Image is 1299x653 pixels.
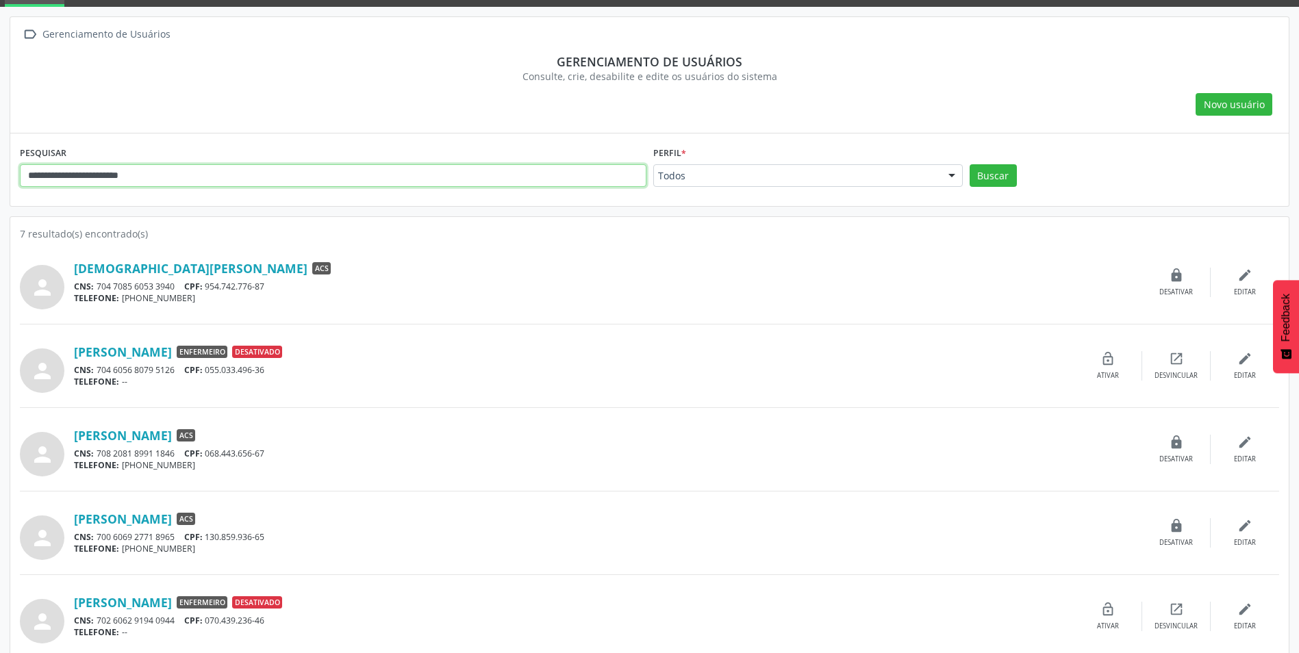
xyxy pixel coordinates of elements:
[177,596,227,609] span: Enfermeiro
[1169,351,1184,366] i: open_in_new
[74,344,172,359] a: [PERSON_NAME]
[1234,371,1256,381] div: Editar
[184,364,203,376] span: CPF:
[1204,97,1265,112] span: Novo usuário
[658,169,935,183] span: Todos
[74,292,1142,304] div: [PHONE_NUMBER]
[20,143,66,164] label: PESQUISAR
[1097,371,1119,381] div: Ativar
[74,543,119,554] span: TELEFONE:
[1234,287,1256,297] div: Editar
[1155,622,1198,631] div: Desvincular
[1196,93,1272,116] button: Novo usuário
[1237,518,1252,533] i: edit
[1234,538,1256,548] div: Editar
[74,281,1142,292] div: 704 7085 6053 3940 954.742.776-87
[74,615,94,626] span: CNS:
[184,448,203,459] span: CPF:
[74,626,1074,638] div: --
[1234,454,1256,464] div: Editar
[1237,351,1252,366] i: edit
[20,25,173,44] a:  Gerenciamento de Usuários
[1237,602,1252,617] i: edit
[30,359,55,383] i: person
[177,513,195,525] span: ACS
[1169,435,1184,450] i: lock
[1169,602,1184,617] i: open_in_new
[74,261,307,276] a: [DEMOGRAPHIC_DATA][PERSON_NAME]
[74,459,1142,471] div: [PHONE_NUMBER]
[20,227,1279,241] div: 7 resultado(s) encontrado(s)
[177,346,227,358] span: Enfermeiro
[1169,518,1184,533] i: lock
[74,376,119,387] span: TELEFONE:
[1155,371,1198,381] div: Desvincular
[20,25,40,44] i: 
[30,526,55,550] i: person
[29,69,1270,84] div: Consulte, crie, desabilite e edite os usuários do sistema
[1234,622,1256,631] div: Editar
[1100,602,1115,617] i: lock_open
[74,543,1142,554] div: [PHONE_NUMBER]
[1159,287,1193,297] div: Desativar
[29,54,1270,69] div: Gerenciamento de usuários
[1237,435,1252,450] i: edit
[1159,538,1193,548] div: Desativar
[970,164,1017,188] button: Buscar
[74,448,1142,459] div: 708 2081 8991 1846 068.443.656-67
[74,364,94,376] span: CNS:
[74,595,172,610] a: [PERSON_NAME]
[184,281,203,292] span: CPF:
[74,615,1074,626] div: 702 6062 9194 0944 070.439.236-46
[74,376,1074,387] div: --
[1097,622,1119,631] div: Ativar
[74,448,94,459] span: CNS:
[74,364,1074,376] div: 704 6056 8079 5126 055.033.496-36
[232,346,282,358] span: Desativado
[1237,268,1252,283] i: edit
[232,596,282,609] span: Desativado
[74,428,172,443] a: [PERSON_NAME]
[184,531,203,543] span: CPF:
[74,292,119,304] span: TELEFONE:
[74,511,172,526] a: [PERSON_NAME]
[74,531,94,543] span: CNS:
[74,626,119,638] span: TELEFONE:
[177,429,195,441] span: ACS
[312,262,331,274] span: ACS
[184,615,203,626] span: CPF:
[30,442,55,467] i: person
[1100,351,1115,366] i: lock_open
[74,531,1142,543] div: 700 6069 2771 8965 130.859.936-65
[653,143,686,164] label: Perfil
[1169,268,1184,283] i: lock
[40,25,173,44] div: Gerenciamento de Usuários
[1280,294,1292,342] span: Feedback
[30,275,55,300] i: person
[74,281,94,292] span: CNS:
[74,459,119,471] span: TELEFONE:
[1159,454,1193,464] div: Desativar
[1273,280,1299,373] button: Feedback - Mostrar pesquisa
